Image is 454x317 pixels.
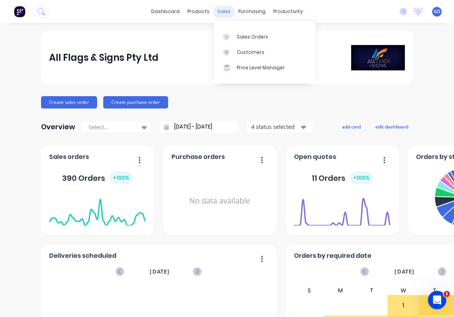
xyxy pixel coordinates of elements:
div: S [294,286,325,295]
span: [DATE] [395,267,414,276]
div: 1 [388,296,419,315]
img: All Flags & Signs Pty Ltd [351,45,405,70]
div: + 100 % [110,172,132,184]
div: + 100 % [350,172,373,184]
iframe: Intercom live chat [428,291,446,309]
div: T [356,286,388,295]
div: Overview [41,119,75,135]
a: Sales Orders [214,29,315,44]
a: Price Level Manager [214,60,315,75]
span: Sales orders [49,152,89,162]
span: [DATE] [150,267,170,276]
button: Create purchase order [103,96,168,108]
button: add card [337,122,366,132]
div: Sales Orders [237,33,268,40]
div: 2 [419,296,450,315]
div: 4 status selected [251,123,300,131]
div: 390 Orders [62,172,132,184]
span: Purchase orders [172,152,225,162]
div: Price Level Manager [237,64,285,71]
span: Open quotes [294,152,336,162]
button: 4 status selected [247,121,312,133]
div: 11 Orders [312,172,373,184]
div: No data available [172,165,268,237]
button: edit dashboard [370,122,413,132]
a: dashboard [147,6,183,17]
div: purchasing [234,6,269,17]
div: productivity [269,6,307,17]
div: sales [213,6,234,17]
span: GD [434,8,441,15]
div: All Flags & Signs Pty Ltd [49,50,158,65]
img: Factory [14,6,25,17]
a: Customers [214,45,315,60]
div: products [183,6,213,17]
span: 1 [444,291,450,297]
div: W [388,286,419,295]
button: Create sales order [41,96,97,108]
div: Customers [237,49,264,56]
div: T [419,286,450,295]
div: M [325,286,357,295]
